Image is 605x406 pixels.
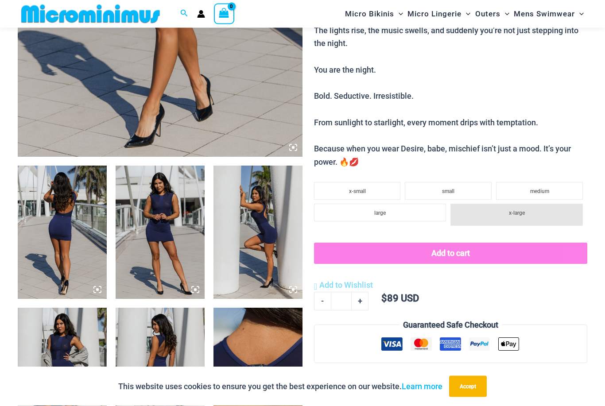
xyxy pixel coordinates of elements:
[450,204,583,226] li: x-large
[197,10,205,18] a: Account icon link
[314,243,587,264] button: Add to cart
[343,3,405,25] a: Micro BikinisMenu ToggleMenu Toggle
[512,3,586,25] a: Mens SwimwearMenu ToggleMenu Toggle
[514,3,575,25] span: Mens Swimwear
[399,319,502,332] legend: Guaranteed Safe Checkout
[381,293,419,304] bdi: 89 USD
[496,182,583,200] li: medium
[319,281,373,290] span: Add to Wishlist
[405,182,492,200] li: small
[475,3,500,25] span: Outers
[314,204,446,222] li: large
[394,3,403,25] span: Menu Toggle
[314,292,331,311] a: -
[449,376,487,397] button: Accept
[18,4,163,24] img: MM SHOP LOGO FLAT
[331,292,352,311] input: Product quantity
[500,3,509,25] span: Menu Toggle
[116,166,205,299] img: Desire Me Navy 5192 Dress
[349,189,366,195] span: x-small
[352,292,368,311] a: +
[575,3,584,25] span: Menu Toggle
[442,189,454,195] span: small
[118,380,442,393] p: This website uses cookies to ensure you get the best experience on our website.
[341,1,587,27] nav: Site Navigation
[314,279,373,292] a: Add to Wishlist
[314,182,401,200] li: x-small
[405,3,473,25] a: Micro LingerieMenu ToggleMenu Toggle
[214,4,234,24] a: View Shopping Cart, empty
[509,210,525,217] span: x-large
[213,166,302,299] img: Desire Me Navy 5192 Dress
[18,166,107,299] img: Desire Me Navy 5192 Dress
[407,3,462,25] span: Micro Lingerie
[374,210,386,217] span: large
[473,3,512,25] a: OutersMenu ToggleMenu Toggle
[345,3,394,25] span: Micro Bikinis
[530,189,549,195] span: medium
[180,8,188,19] a: Search icon link
[381,293,387,304] span: $
[402,382,442,391] a: Learn more
[462,3,470,25] span: Menu Toggle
